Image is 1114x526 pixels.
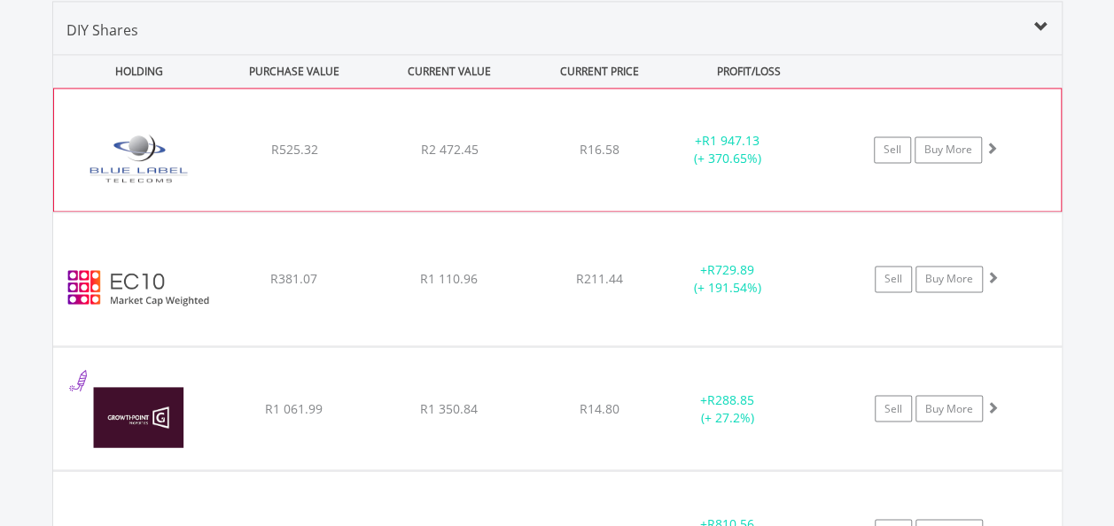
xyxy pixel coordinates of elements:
[219,55,370,88] div: PURCHASE VALUE
[875,266,912,292] a: Sell
[580,399,619,416] span: R14.80
[875,395,912,422] a: Sell
[62,369,214,465] img: EQU.ZA.GRT.png
[270,141,317,158] span: R525.32
[660,132,793,167] div: + (+ 370.65%)
[528,55,669,88] div: CURRENT PRICE
[661,261,795,297] div: + (+ 191.54%)
[66,20,138,40] span: DIY Shares
[707,391,754,407] span: R288.85
[874,136,911,163] a: Sell
[265,399,323,416] span: R1 061.99
[702,132,760,149] span: R1 947.13
[674,55,825,88] div: PROFIT/LOSS
[915,266,983,292] a: Buy More
[576,270,623,287] span: R211.44
[661,391,795,426] div: + (+ 27.2%)
[270,270,317,287] span: R381.07
[420,141,478,158] span: R2 472.45
[915,136,982,163] a: Buy More
[54,55,215,88] div: HOLDING
[63,111,215,206] img: EQU.ZA.BLU.png
[420,399,478,416] span: R1 350.84
[580,141,619,158] span: R16.58
[915,395,983,422] a: Buy More
[62,235,214,341] img: EC10.EC.EC10.png
[374,55,526,88] div: CURRENT VALUE
[707,261,754,278] span: R729.89
[420,270,478,287] span: R1 110.96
